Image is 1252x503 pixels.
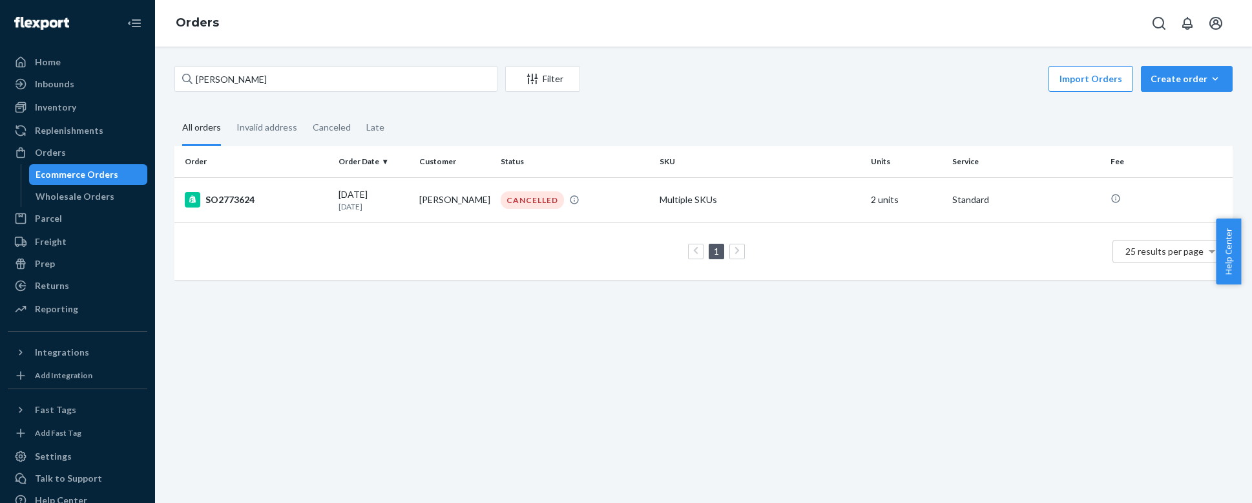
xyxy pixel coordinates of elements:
[1049,66,1133,92] button: Import Orders
[35,124,103,137] div: Replenishments
[419,156,490,167] div: Customer
[174,66,497,92] input: Search orders
[366,111,384,144] div: Late
[952,193,1101,206] p: Standard
[29,186,148,207] a: Wholesale Orders
[176,16,219,30] a: Orders
[35,279,69,292] div: Returns
[8,97,147,118] a: Inventory
[333,146,415,177] th: Order Date
[506,72,579,85] div: Filter
[29,164,148,185] a: Ecommerce Orders
[35,370,92,381] div: Add Integration
[185,192,328,208] div: SO2773624
[339,188,410,212] div: [DATE]
[1125,246,1204,257] span: 25 results per page
[8,275,147,296] a: Returns
[35,257,55,270] div: Prep
[35,78,74,91] div: Inbounds
[866,177,947,222] td: 2 units
[501,191,564,209] div: CANCELLED
[8,446,147,467] a: Settings
[8,425,147,441] a: Add Fast Tag
[174,146,333,177] th: Order
[1168,464,1239,497] iframe: Opens a widget where you can chat to one of our agents
[182,111,221,146] div: All orders
[496,146,654,177] th: Status
[36,190,114,203] div: Wholesale Orders
[1216,219,1241,284] button: Help Center
[339,201,410,212] p: [DATE]
[313,111,351,144] div: Canceled
[414,177,496,222] td: [PERSON_NAME]
[121,10,147,36] button: Close Navigation
[35,212,62,225] div: Parcel
[1174,10,1200,36] button: Open notifications
[1151,72,1223,85] div: Create order
[35,450,72,463] div: Settings
[36,168,118,181] div: Ecommerce Orders
[1203,10,1229,36] button: Open account menu
[8,74,147,94] a: Inbounds
[654,177,866,222] td: Multiple SKUs
[35,101,76,114] div: Inventory
[1141,66,1233,92] button: Create order
[8,120,147,141] a: Replenishments
[35,146,66,159] div: Orders
[35,472,102,485] div: Talk to Support
[947,146,1106,177] th: Service
[236,111,297,144] div: Invalid address
[35,427,81,438] div: Add Fast Tag
[8,253,147,274] a: Prep
[8,208,147,229] a: Parcel
[8,142,147,163] a: Orders
[8,299,147,319] a: Reporting
[711,246,722,257] a: Page 1 is your current page
[35,303,78,316] div: Reporting
[8,468,147,489] button: Talk to Support
[1105,146,1233,177] th: Fee
[35,56,61,69] div: Home
[1146,10,1172,36] button: Open Search Box
[8,342,147,363] button: Integrations
[35,346,89,359] div: Integrations
[505,66,580,92] button: Filter
[8,52,147,72] a: Home
[35,235,67,248] div: Freight
[866,146,947,177] th: Units
[8,231,147,252] a: Freight
[14,17,69,30] img: Flexport logo
[654,146,866,177] th: SKU
[8,368,147,383] a: Add Integration
[165,5,229,42] ol: breadcrumbs
[8,400,147,420] button: Fast Tags
[35,403,76,416] div: Fast Tags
